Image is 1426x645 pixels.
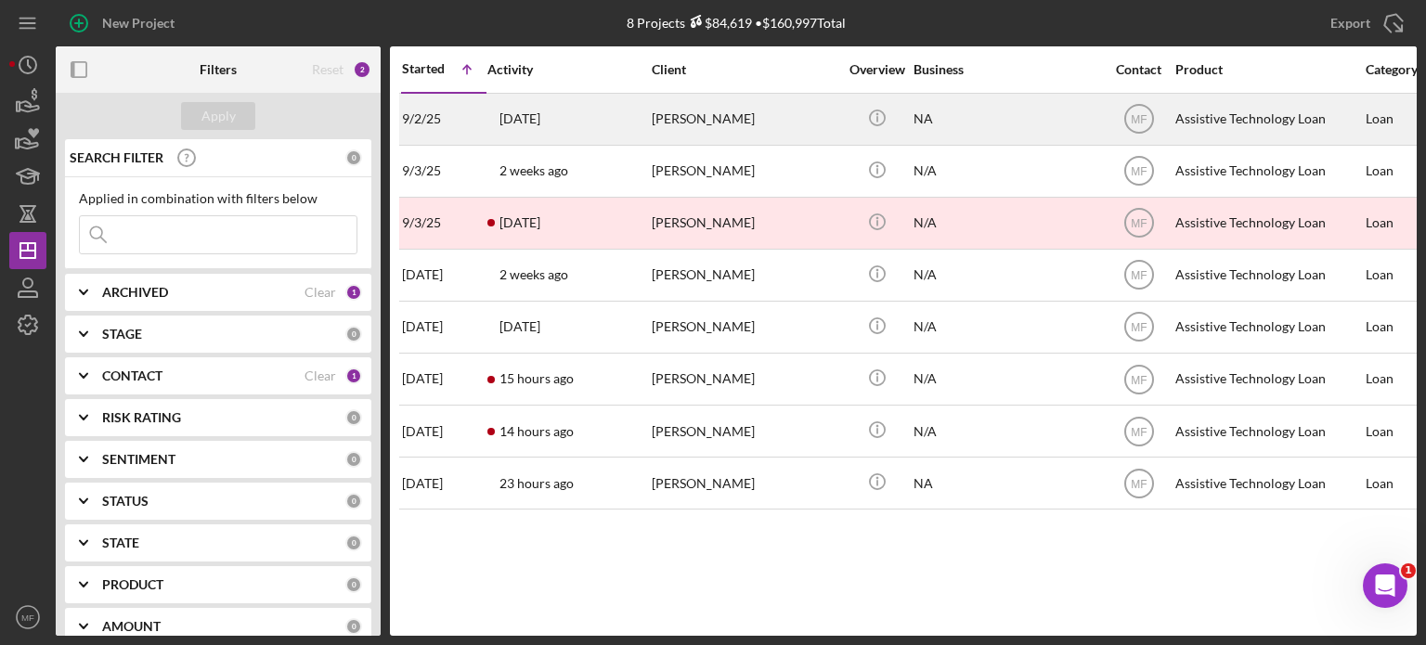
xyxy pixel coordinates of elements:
button: Export [1312,5,1417,42]
text: MF [1131,217,1147,230]
div: New Project [102,5,175,42]
div: [PERSON_NAME] [652,355,837,404]
iframe: Intercom live chat [1363,563,1407,608]
b: SENTIMENT [102,452,175,467]
b: RISK RATING [102,410,181,425]
b: CONTACT [102,368,162,383]
div: 1 [345,284,362,301]
div: [DATE] [402,251,486,300]
div: Assistive Technology Loan [1175,251,1361,300]
text: MF [1131,113,1147,126]
div: Assistive Technology Loan [1175,199,1361,248]
div: [PERSON_NAME] [652,458,837,508]
div: Assistive Technology Loan [1175,458,1361,508]
b: SEARCH FILTER [70,150,163,165]
b: STAGE [102,327,142,342]
div: [DATE] [402,406,486,456]
div: 0 [345,493,362,510]
div: NA [914,95,1099,144]
div: Export [1330,5,1370,42]
div: N/A [914,355,1099,404]
div: 0 [345,576,362,593]
div: 0 [345,326,362,342]
b: ARCHIVED [102,285,168,300]
time: 2025-09-11 04:11 [499,111,540,126]
b: STATE [102,535,139,550]
b: PRODUCT [102,577,163,592]
div: 0 [345,451,362,468]
div: Business [914,62,1099,77]
button: Apply [181,102,255,130]
time: 2025-09-15 23:47 [499,371,574,386]
div: NA [914,458,1099,508]
div: Activity [487,62,650,77]
b: STATUS [102,494,149,509]
div: 9/2/25 [402,95,486,144]
time: 2025-09-06 08:47 [499,319,540,334]
div: 0 [345,535,362,551]
div: Assistive Technology Loan [1175,95,1361,144]
div: N/A [914,199,1099,248]
div: [PERSON_NAME] [652,95,837,144]
text: MF [1131,373,1147,386]
time: 2025-09-04 23:50 [499,267,568,282]
div: [DATE] [402,303,486,352]
text: MF [1131,425,1147,438]
div: Client [652,62,837,77]
div: Assistive Technology Loan [1175,303,1361,352]
div: 0 [345,409,362,426]
button: New Project [56,5,193,42]
text: MF [1131,321,1147,334]
div: [DATE] [402,458,486,508]
div: 9/3/25 [402,199,486,248]
text: MF [1131,165,1147,178]
div: Clear [305,368,336,383]
div: N/A [914,251,1099,300]
div: 0 [345,618,362,635]
div: Product [1175,62,1361,77]
div: Started [402,61,445,76]
b: AMOUNT [102,619,161,634]
div: Clear [305,285,336,300]
time: 2025-09-15 16:21 [499,476,574,491]
div: Assistive Technology Loan [1175,406,1361,456]
div: [PERSON_NAME] [652,199,837,248]
div: 1 [345,368,362,384]
div: N/A [914,303,1099,352]
div: Contact [1104,62,1173,77]
div: Overview [842,62,912,77]
text: MF [1131,477,1147,490]
div: Apply [201,102,236,130]
b: Filters [200,62,237,77]
time: 2025-09-03 06:18 [499,163,568,178]
div: Applied in combination with filters below [79,191,357,206]
div: N/A [914,406,1099,456]
span: 1 [1401,563,1416,578]
text: MF [21,613,34,623]
button: MF [9,599,46,636]
div: Reset [312,62,344,77]
time: 2025-09-16 00:39 [499,424,574,439]
div: [DATE] [402,355,486,404]
div: [PERSON_NAME] [652,251,837,300]
div: 8 Projects • $160,997 Total [627,15,846,31]
text: MF [1131,269,1147,282]
div: Assistive Technology Loan [1175,147,1361,196]
div: N/A [914,147,1099,196]
div: 9/3/25 [402,147,486,196]
div: $84,619 [685,15,752,31]
div: Assistive Technology Loan [1175,355,1361,404]
div: [PERSON_NAME] [652,406,837,456]
time: 2025-09-10 00:35 [499,215,540,230]
div: [PERSON_NAME] [652,147,837,196]
div: 0 [345,149,362,166]
div: [PERSON_NAME] [652,303,837,352]
div: 2 [353,60,371,79]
